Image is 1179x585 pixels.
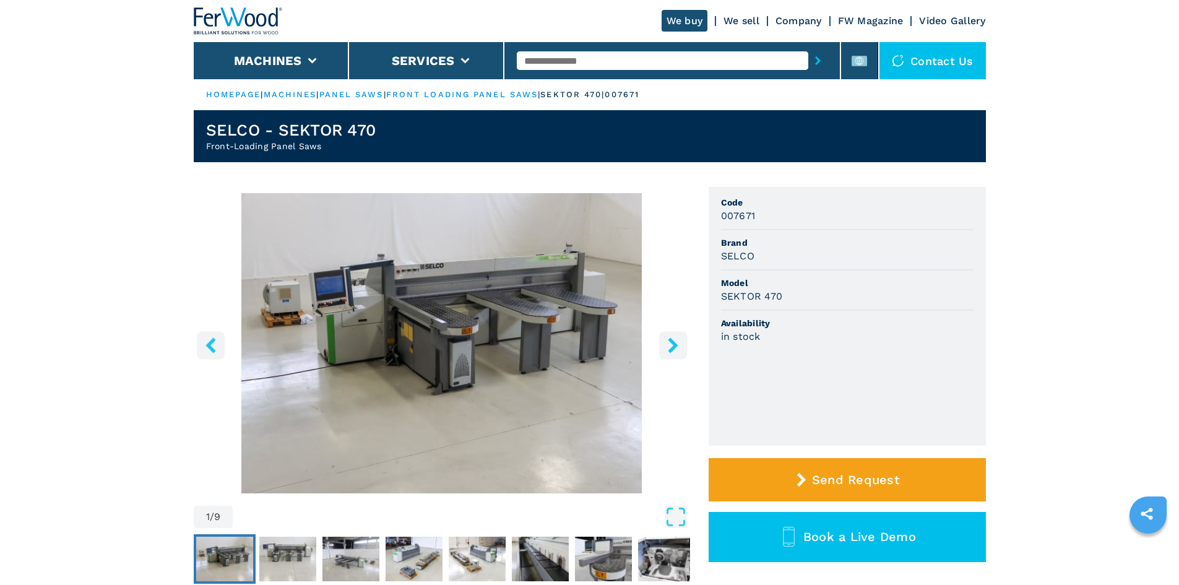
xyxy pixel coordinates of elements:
a: We buy [662,10,708,32]
a: Company [775,15,822,27]
h3: in stock [721,329,761,344]
span: / [210,512,214,522]
button: Go to Slide 7 [572,534,634,584]
div: Go to Slide 1 [194,193,690,493]
button: Go to Slide 1 [194,534,256,584]
button: Services [392,53,455,68]
span: | [261,90,263,99]
span: 1 [206,512,210,522]
button: right-button [659,331,687,359]
h2: Front-Loading Panel Saws [206,140,376,152]
span: Brand [721,236,974,249]
a: sharethis [1131,498,1162,529]
a: front loading panel saws [386,90,538,99]
button: Open Fullscreen [236,506,686,528]
div: Contact us [879,42,986,79]
img: a3025011530c9f0117cf28cf8ad6f3b4 [512,537,569,581]
h1: SELCO - SEKTOR 470 [206,120,376,140]
a: HOMEPAGE [206,90,261,99]
button: Go to Slide 8 [636,534,697,584]
span: | [538,90,540,99]
a: Video Gallery [919,15,985,27]
button: submit-button [808,46,827,75]
h3: SEKTOR 470 [721,289,783,303]
button: Go to Slide 2 [257,534,319,584]
span: Model [721,277,974,289]
img: 27a9ba744d57ec1de82ef383783a28e9 [196,537,253,581]
h3: 007671 [721,209,756,223]
p: sektor 470 | [540,89,605,100]
img: 6fac0a6d54d1365ad4a25855772e35f3 [575,537,632,581]
span: Availability [721,317,974,329]
button: Machines [234,53,302,68]
img: 902142273f5b38f8fefe4a7d01d8deca [259,537,316,581]
button: Go to Slide 5 [446,534,508,584]
span: 9 [214,512,220,522]
img: fe267845da662c668b6bddf6f157b934 [386,537,443,581]
button: left-button [197,331,225,359]
img: e81058d832db6626b0e686da90687f3b [449,537,506,581]
a: FW Magazine [838,15,904,27]
a: panel saws [319,90,384,99]
button: Go to Slide 3 [320,534,382,584]
span: Send Request [812,472,899,487]
span: Book a Live Demo [803,529,916,544]
button: Send Request [709,458,986,501]
span: | [384,90,386,99]
img: Front-Loading Panel Saws SELCO SEKTOR 470 [194,193,690,493]
img: Contact us [892,54,904,67]
span: Code [721,196,974,209]
button: Go to Slide 6 [509,534,571,584]
button: Go to Slide 4 [383,534,445,584]
button: Book a Live Demo [709,512,986,562]
a: We sell [723,15,759,27]
p: 007671 [605,89,639,100]
img: 171618b2d17a48d137747da7d140d9e7 [322,537,379,581]
nav: Thumbnail Navigation [194,534,690,584]
img: 0cdf4754e39224a7b2bf8073377d7275 [638,537,695,581]
a: machines [264,90,317,99]
span: | [316,90,319,99]
img: Ferwood [194,7,283,35]
h3: SELCO [721,249,754,263]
